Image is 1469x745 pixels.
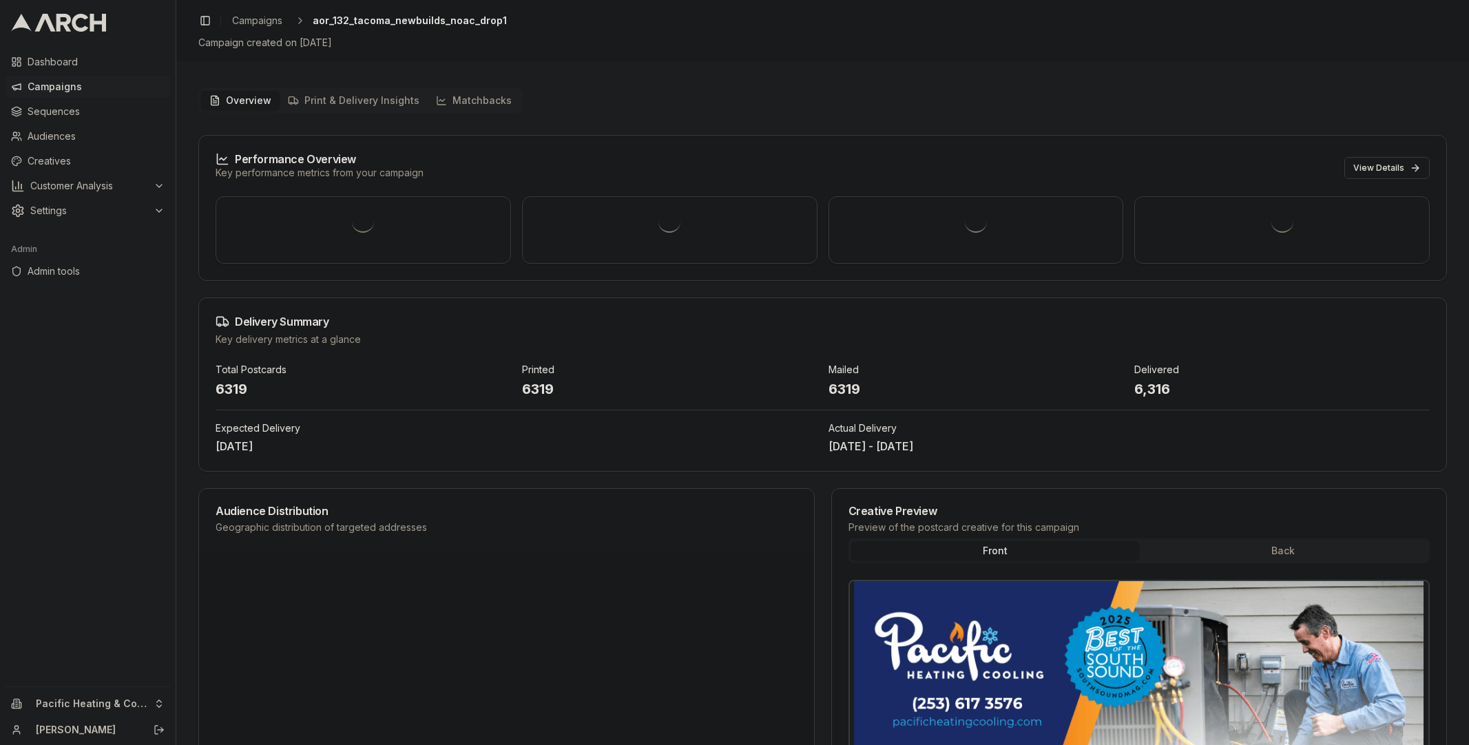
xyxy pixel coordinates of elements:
span: Audiences [28,129,165,143]
div: 6319 [522,379,817,399]
button: View Details [1344,157,1430,179]
div: Total Postcards [216,363,511,377]
span: Customer Analysis [30,179,148,193]
button: Pacific Heating & Cooling [6,693,170,715]
span: Sequences [28,105,165,118]
div: Campaign created on [DATE] [198,36,1447,50]
button: Matchbacks [428,91,520,110]
div: [DATE] [216,438,817,454]
span: Admin tools [28,264,165,278]
div: Mailed [829,363,1124,377]
button: Overview [201,91,280,110]
span: Settings [30,204,148,218]
div: Key performance metrics from your campaign [216,166,424,180]
button: Log out [149,720,169,739]
a: Campaigns [6,76,170,98]
a: Admin tools [6,260,170,282]
div: Preview of the postcard creative for this campaign [848,521,1430,534]
button: Print & Delivery Insights [280,91,428,110]
div: Actual Delivery [829,421,1430,435]
div: Performance Overview [216,152,424,166]
div: Audience Distribution [216,505,798,516]
a: Creatives [6,150,170,172]
span: aor_132_tacoma_newbuilds_noac_drop1 [313,14,507,28]
button: Customer Analysis [6,175,170,197]
div: Creative Preview [848,505,1430,516]
div: Delivered [1134,363,1430,377]
a: Sequences [6,101,170,123]
div: 6319 [829,379,1124,399]
div: [DATE] - [DATE] [829,438,1430,454]
button: Back [1139,541,1427,560]
div: 6319 [216,379,511,399]
div: 6,316 [1134,379,1430,399]
span: Pacific Heating & Cooling [36,697,148,710]
div: Key delivery metrics at a glance [216,333,1430,346]
span: Campaigns [28,80,165,94]
div: Delivery Summary [216,315,1430,328]
span: Creatives [28,154,165,168]
div: Expected Delivery [216,421,817,435]
span: Dashboard [28,55,165,69]
a: Audiences [6,125,170,147]
a: Dashboard [6,51,170,73]
a: [PERSON_NAME] [36,723,138,737]
nav: breadcrumb [227,11,507,30]
span: Campaigns [232,14,282,28]
a: Campaigns [227,11,288,30]
div: Printed [522,363,817,377]
button: Front [851,541,1139,560]
div: Geographic distribution of targeted addresses [216,521,798,534]
button: Settings [6,200,170,222]
div: Admin [6,238,170,260]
